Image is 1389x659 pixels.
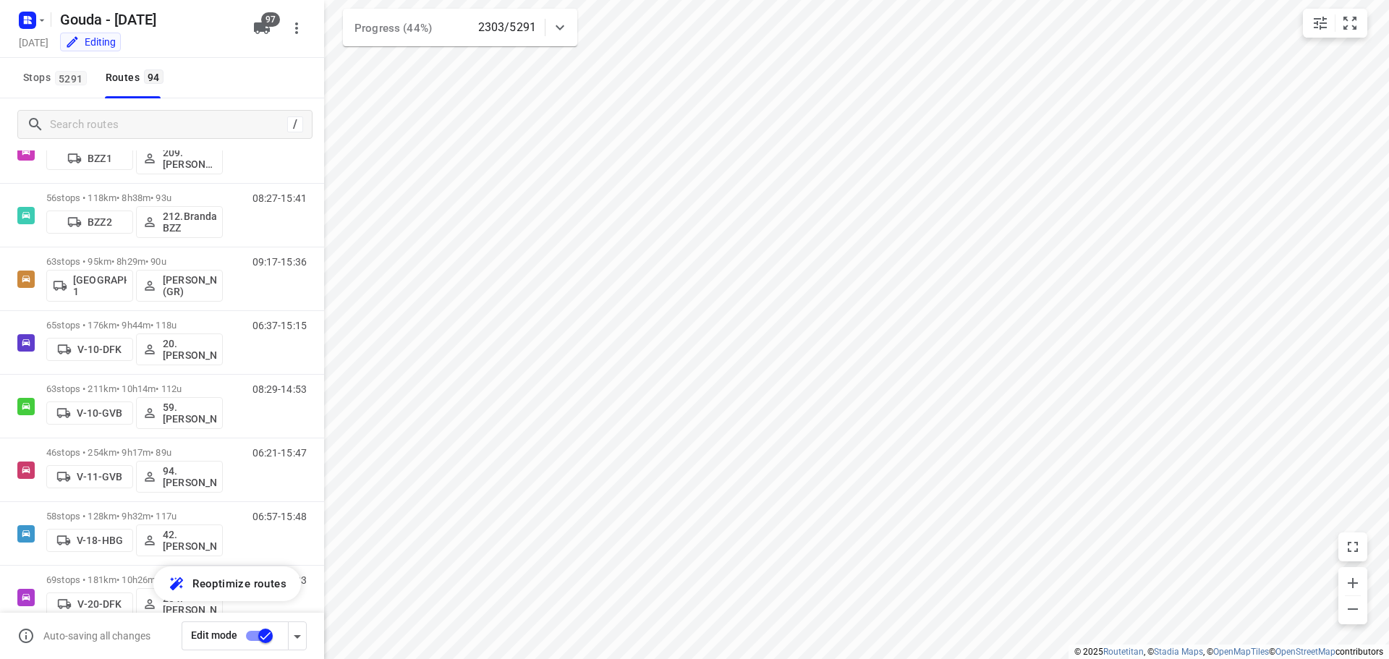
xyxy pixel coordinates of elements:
a: Stadia Maps [1154,647,1203,657]
p: V-10-GVB [77,407,122,419]
p: 69 stops • 181km • 10h26m • 116u [46,574,223,585]
div: Driver app settings [289,626,306,645]
p: [PERSON_NAME] (GR) [163,274,216,297]
h5: Gouda - [DATE] [54,8,242,31]
p: 42.[PERSON_NAME] [163,529,216,552]
p: 58 stops • 128km • 9h32m • 117u [46,511,223,522]
div: Routes [106,69,168,87]
p: BZZ2 [88,216,112,228]
button: Map settings [1306,9,1335,38]
div: Progress (44%)2303/5291 [343,9,577,46]
button: 94.[PERSON_NAME] [136,461,223,493]
a: OpenStreetMap [1275,647,1335,657]
button: 204.[PERSON_NAME] [136,588,223,620]
a: Routetitan [1103,647,1144,657]
p: BZZ1 [88,153,112,164]
span: 97 [261,12,280,27]
button: 20.[PERSON_NAME] [136,333,223,365]
p: 20.[PERSON_NAME] [163,338,216,361]
p: 06:37-15:15 [252,320,307,331]
p: 06:21-15:47 [252,447,307,459]
div: small contained button group [1303,9,1367,38]
span: Reoptimize routes [192,574,286,593]
li: © 2025 , © , © © contributors [1074,647,1383,657]
a: OpenMapTiles [1213,647,1269,657]
input: Search routes [50,114,287,136]
p: V-20-DFK [77,598,122,610]
button: Reoptimize routes [153,566,301,601]
p: 08:29-14:53 [252,383,307,395]
button: 59.[PERSON_NAME] [136,397,223,429]
span: 5291 [55,71,87,85]
p: Auto-saving all changes [43,630,150,642]
button: V-10-DFK [46,338,133,361]
p: 212.Brandao BZZ [163,211,216,234]
p: 65 stops • 176km • 9h44m • 118u [46,320,223,331]
span: 94 [144,69,163,84]
button: More [282,14,311,43]
button: BZZ2 [46,211,133,234]
p: 08:27-15:41 [252,192,307,204]
p: 59.[PERSON_NAME] [163,401,216,425]
button: BZZ1 [46,147,133,170]
button: V-18-HBG [46,529,133,552]
div: / [287,116,303,132]
p: 209.[PERSON_NAME] (BZZ) [163,147,216,170]
button: [GEOGRAPHIC_DATA] 1 [46,270,133,302]
span: Edit mode [191,629,237,641]
p: 63 stops • 211km • 10h14m • 112u [46,383,223,394]
p: 46 stops • 254km • 9h17m • 89u [46,447,223,458]
button: 212.Brandao BZZ [136,206,223,238]
p: V-10-DFK [77,344,122,355]
p: [GEOGRAPHIC_DATA] 1 [73,274,127,297]
button: 209.[PERSON_NAME] (BZZ) [136,143,223,174]
button: 42.[PERSON_NAME] [136,524,223,556]
p: V-11-GVB [77,471,122,482]
button: V-10-GVB [46,401,133,425]
span: Progress (44%) [354,22,432,35]
button: [PERSON_NAME] (GR) [136,270,223,302]
div: Editing [65,35,116,49]
button: 97 [247,14,276,43]
p: 2303/5291 [478,19,536,36]
p: 56 stops • 118km • 8h38m • 93u [46,192,223,203]
p: 09:17-15:36 [252,256,307,268]
h5: Project date [13,34,54,51]
p: 63 stops • 95km • 8h29m • 90u [46,256,223,267]
p: 204.[PERSON_NAME] [163,592,216,616]
p: 06:57-15:48 [252,511,307,522]
button: Fit zoom [1335,9,1364,38]
button: V-20-DFK [46,592,133,616]
button: V-11-GVB [46,465,133,488]
p: V-18-HBG [77,535,123,546]
p: 94.[PERSON_NAME] [163,465,216,488]
span: Stops [23,69,91,87]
